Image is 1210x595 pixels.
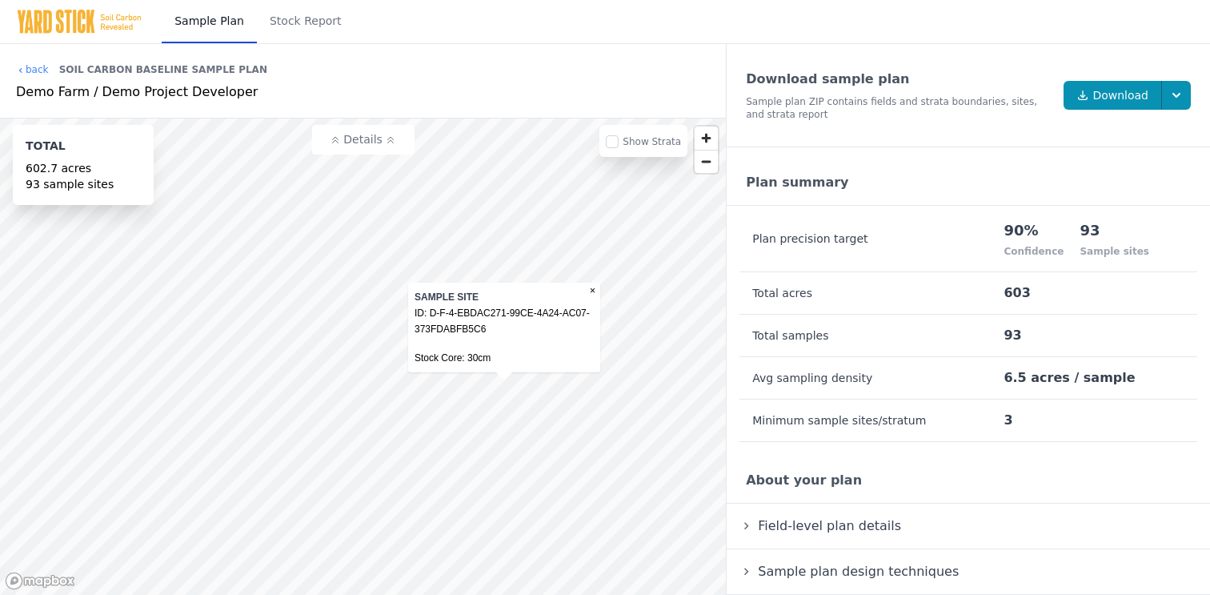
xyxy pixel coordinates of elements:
[1003,315,1197,357] td: 93
[26,160,141,176] div: 602.7 acres
[5,572,75,590] a: Mapbox logo
[727,160,1210,206] div: Plan summary
[739,206,1003,272] th: Plan precision target
[415,289,594,305] div: Sample Site
[415,350,594,366] div: Stock Core: 30cm
[16,63,49,76] a: back
[623,136,681,147] label: Show Strata
[739,357,1003,400] th: Avg sampling density
[1080,219,1149,242] div: 93
[695,150,718,173] button: Zoom out
[739,562,1197,581] summary: Sample plan design techniques
[1003,272,1197,315] td: 603
[415,305,594,350] div: ID: d-f-4-ebdac271-99ce-4a24-ac07-373fdabfb5c6
[1003,357,1197,400] td: 6.5 acres / sample
[746,70,1051,89] div: Download sample plan
[739,400,1003,442] th: Minimum sample sites/stratum
[739,272,1003,315] th: Total acres
[1004,219,1064,242] div: 90%
[746,95,1051,121] div: Sample plan ZIP contains fields and strata boundaries, sites, and strata report
[16,82,710,102] div: Demo Farm / Demo Project Developer
[739,315,1003,357] th: Total samples
[59,57,267,82] div: Soil Carbon Baseline Sample Plan
[26,176,141,192] div: 93 sample sites
[755,515,904,537] span: Field-level plan details
[1003,400,1197,442] td: 3
[312,125,415,155] button: Details
[727,458,1210,504] div: About your plan
[755,561,962,582] span: Sample plan design techniques
[739,517,1197,536] summary: Field-level plan details
[1064,81,1163,110] a: Download
[26,138,141,160] div: Total
[16,9,142,34] img: Yard Stick Logo
[695,127,718,150] button: Zoom in
[695,151,718,173] span: Zoom out
[585,283,600,299] button: Close popup
[1004,245,1064,258] div: Confidence
[1080,245,1149,258] div: Sample sites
